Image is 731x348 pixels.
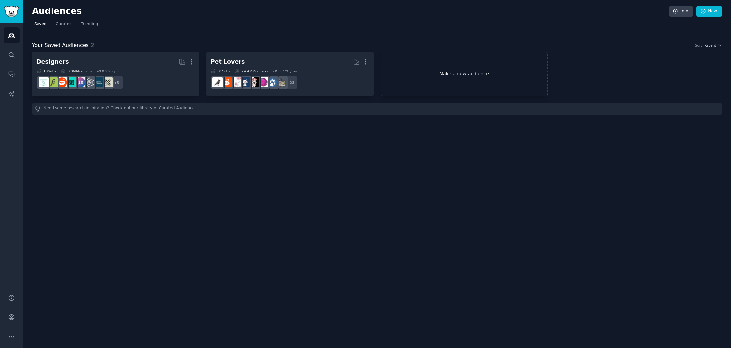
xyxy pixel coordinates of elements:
span: Trending [81,21,98,27]
img: cats [276,77,287,87]
div: + 5 [110,76,123,89]
img: learndesign [93,77,103,87]
span: 2 [91,42,94,48]
span: Curated [56,21,72,27]
img: typography [48,77,58,87]
span: Your Saved Audiences [32,41,89,50]
a: Designers13Subs9.8MMembers0.26% /mo+5UX_DesignlearndesignuserexperienceUXDesignUI_Designlogodesig... [32,52,199,96]
div: Sort [695,43,702,48]
a: New [696,6,722,17]
a: Saved [32,19,49,32]
a: Curated Audiences [159,105,197,112]
div: Pet Lovers [211,58,245,66]
img: web_design [39,77,49,87]
a: Trending [79,19,100,32]
div: Designers [37,58,69,66]
button: Recent [704,43,722,48]
img: BeardedDragons [222,77,232,87]
img: dogs [267,77,277,87]
a: Pet Lovers31Subs24.4MMembers0.77% /mo+23catsdogsAquariumsparrotsdogswithjobsRATSBeardedDragonsbir... [206,52,374,96]
a: Curated [54,19,74,32]
h2: Audiences [32,6,669,17]
span: Recent [704,43,716,48]
div: 13 Sub s [37,69,56,73]
img: parrots [249,77,259,87]
div: 0.26 % /mo [102,69,121,73]
div: 24.4M Members [235,69,268,73]
div: 0.77 % /mo [278,69,297,73]
div: 9.8M Members [61,69,92,73]
a: Make a new audience [381,52,548,96]
img: GummySearch logo [4,6,19,17]
img: UXDesign [75,77,85,87]
img: RATS [231,77,241,87]
div: + 23 [284,76,298,89]
div: Need some research inspiration? Check out our library of [32,103,722,115]
img: UX_Design [102,77,113,87]
img: userexperience [84,77,94,87]
span: Saved [34,21,47,27]
img: Aquariums [258,77,268,87]
img: birding [212,77,223,87]
img: UI_Design [66,77,76,87]
img: logodesign [57,77,67,87]
img: dogswithjobs [240,77,250,87]
div: 31 Sub s [211,69,230,73]
a: Info [669,6,693,17]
